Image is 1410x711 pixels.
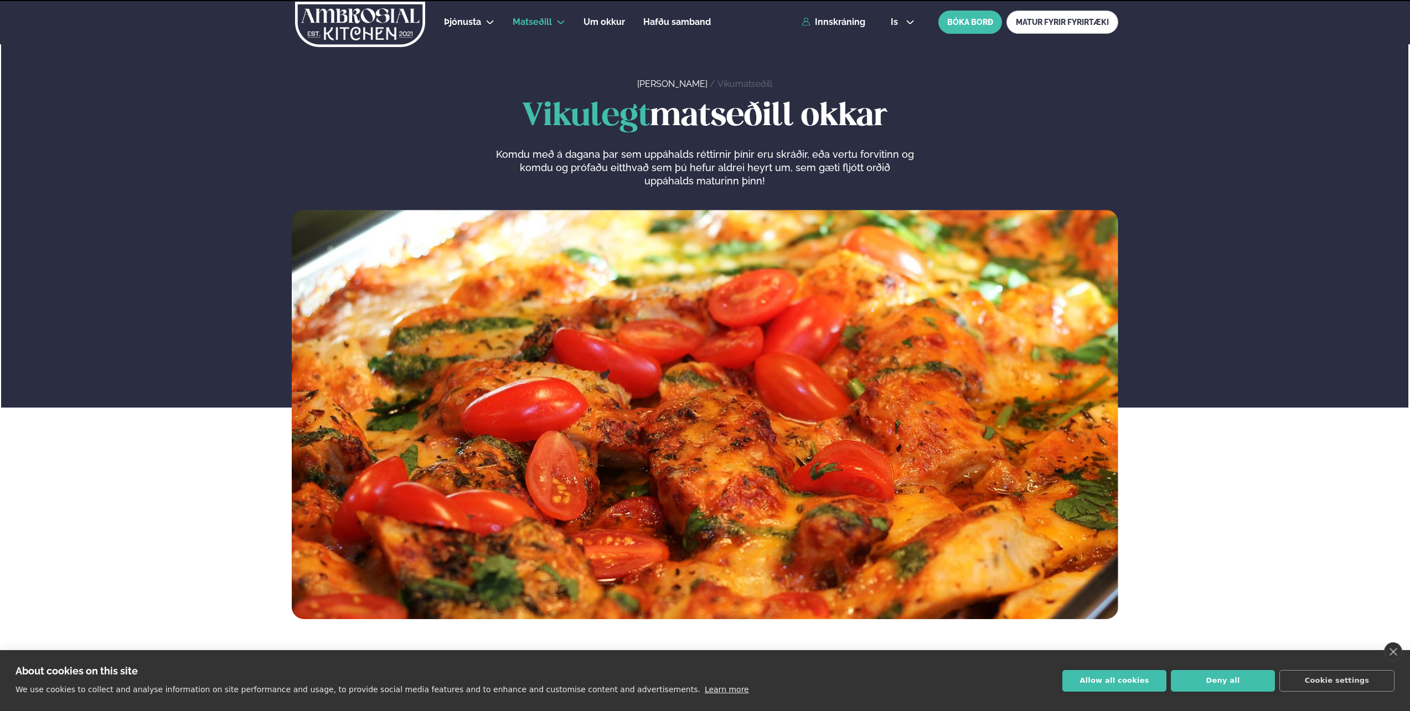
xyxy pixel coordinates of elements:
[802,17,865,27] a: Innskráning
[294,2,426,47] img: logo
[1279,670,1394,692] button: Cookie settings
[643,16,711,29] a: Hafðu samband
[16,665,138,677] strong: About cookies on this site
[1062,670,1166,692] button: Allow all cookies
[705,685,749,694] a: Learn more
[1006,11,1118,34] a: MATUR FYRIR FYRIRTÆKI
[444,16,481,29] a: Þjónusta
[710,79,717,89] span: /
[583,16,625,29] a: Um okkur
[513,17,552,27] span: Matseðill
[882,18,923,27] button: is
[522,101,650,132] span: Vikulegt
[938,11,1002,34] button: BÓKA BORÐ
[444,17,481,27] span: Þjónusta
[643,17,711,27] span: Hafðu samband
[1384,642,1402,661] a: close
[292,210,1118,619] img: image alt
[16,685,700,694] p: We use cookies to collect and analyse information on site performance and usage, to provide socia...
[637,79,707,89] a: [PERSON_NAME]
[1171,670,1275,692] button: Deny all
[513,16,552,29] a: Matseðill
[495,148,914,188] p: Komdu með á dagana þar sem uppáhalds réttirnir þínir eru skráðir, eða vertu forvitinn og komdu og...
[717,79,772,89] a: Vikumatseðill
[891,18,901,27] span: is
[583,17,625,27] span: Um okkur
[292,99,1118,135] h1: matseðill okkar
